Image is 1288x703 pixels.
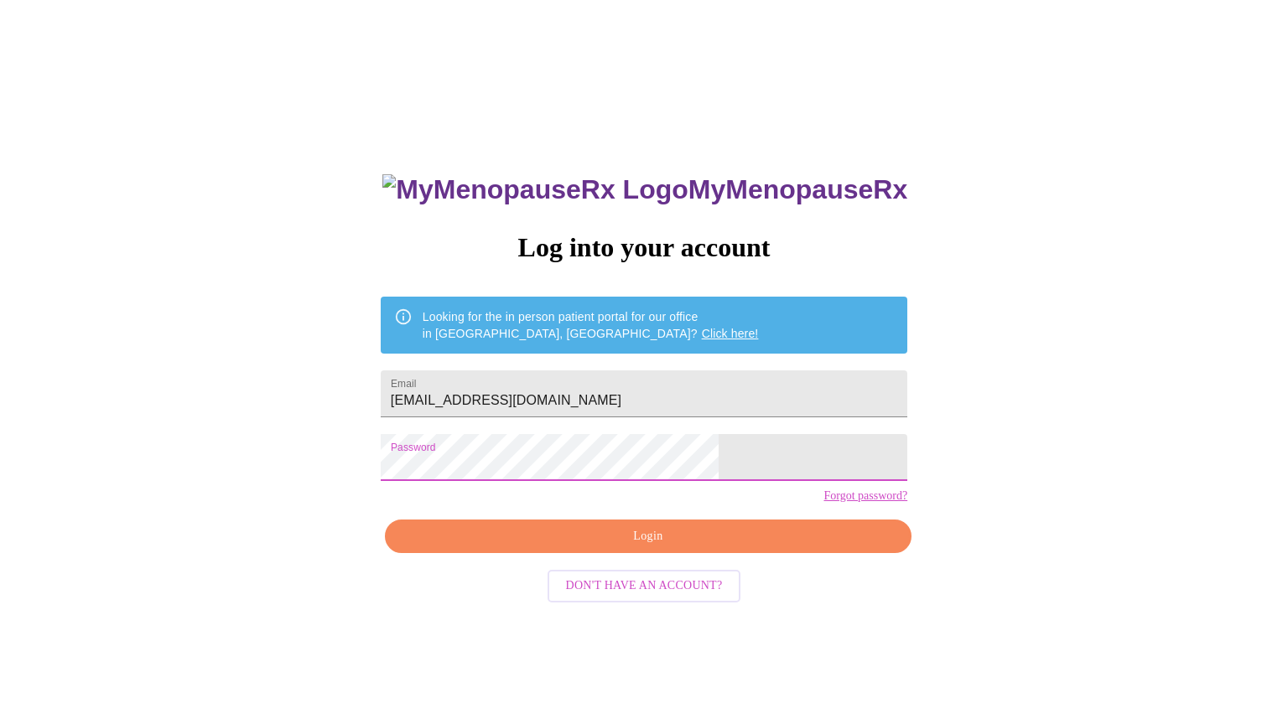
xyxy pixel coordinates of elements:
[702,327,759,340] a: Click here!
[823,489,907,503] a: Forgot password?
[382,174,907,205] h3: MyMenopauseRx
[385,519,911,554] button: Login
[548,570,741,602] button: Don't have an account?
[404,526,892,547] span: Login
[382,174,688,205] img: MyMenopauseRx Logo
[423,302,759,349] div: Looking for the in person patient portal for our office in [GEOGRAPHIC_DATA], [GEOGRAPHIC_DATA]?
[566,576,723,597] span: Don't have an account?
[543,577,745,592] a: Don't have an account?
[381,232,907,263] h3: Log into your account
